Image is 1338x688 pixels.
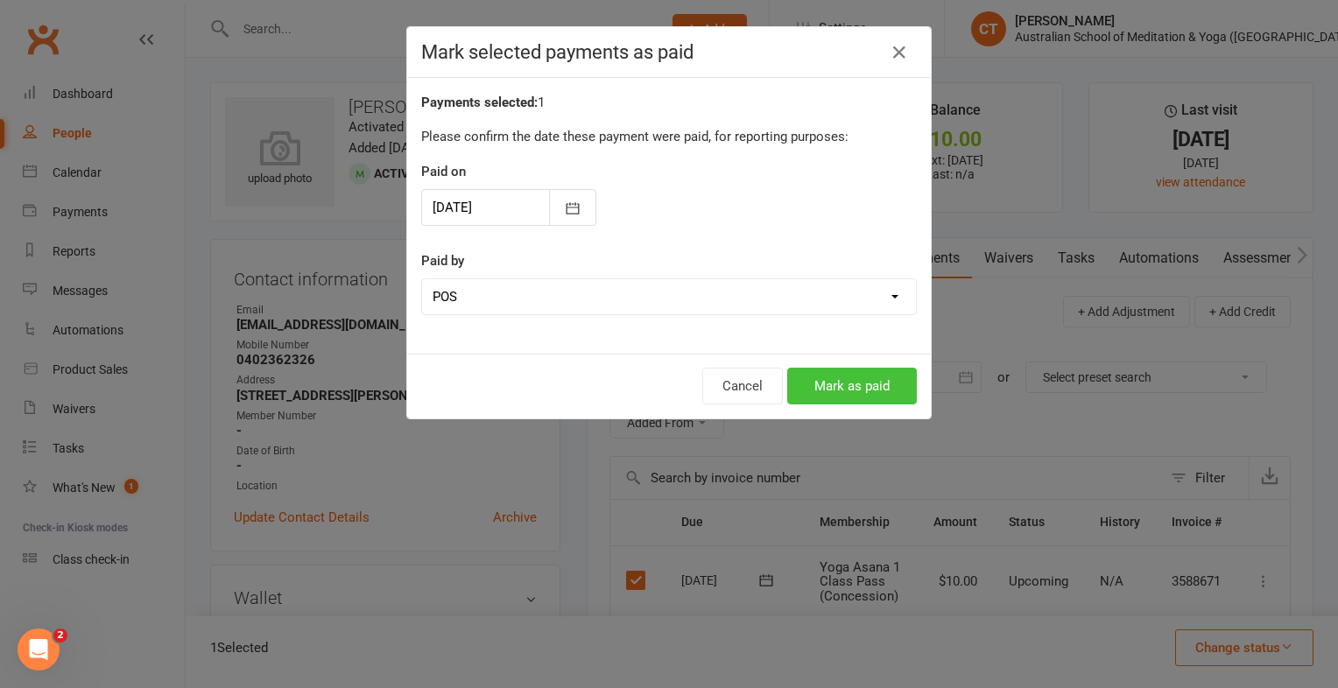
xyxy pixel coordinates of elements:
[421,161,466,182] label: Paid on
[702,368,783,404] button: Cancel
[421,126,917,147] p: Please confirm the date these payment were paid, for reporting purposes:
[18,628,60,670] iframe: Intercom live chat
[53,628,67,642] span: 2
[421,92,917,113] div: 1
[421,250,464,271] label: Paid by
[421,41,917,63] h4: Mark selected payments as paid
[421,95,538,110] strong: Payments selected:
[787,368,917,404] button: Mark as paid
[885,39,913,67] button: Close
